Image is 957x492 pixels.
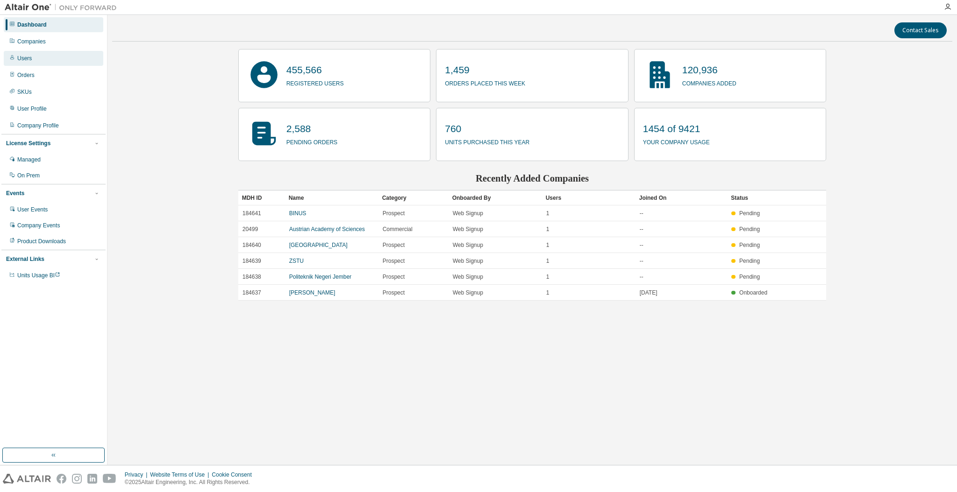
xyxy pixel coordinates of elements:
[445,136,529,147] p: units purchased this year
[546,190,632,205] div: Users
[289,258,304,264] a: ZSTU
[286,136,337,147] p: pending orders
[453,289,483,296] span: Web Signup
[17,172,40,179] div: On Prem
[452,190,538,205] div: Onboarded By
[453,225,483,233] span: Web Signup
[286,122,337,136] p: 2,588
[243,225,258,233] span: 20499
[639,190,724,205] div: Joined On
[682,77,736,88] p: companies added
[640,241,643,249] span: --
[739,274,760,280] span: Pending
[382,190,445,205] div: Category
[739,242,760,248] span: Pending
[731,190,770,205] div: Status
[17,238,66,245] div: Product Downloads
[5,3,121,12] img: Altair One
[150,471,212,478] div: Website Terms of Use
[739,226,760,232] span: Pending
[17,55,32,62] div: Users
[383,257,405,265] span: Prospect
[682,63,736,77] p: 120,936
[640,210,643,217] span: --
[453,210,483,217] span: Web Signup
[640,289,657,296] span: [DATE]
[17,122,59,129] div: Company Profile
[17,156,41,163] div: Managed
[453,257,483,265] span: Web Signup
[243,289,261,296] span: 184637
[17,38,46,45] div: Companies
[17,88,32,96] div: SKUs
[289,226,365,232] a: Austrian Academy of Sciences
[289,274,351,280] a: Politeknik Negeri Jember
[453,273,483,281] span: Web Signup
[383,225,413,233] span: Commercial
[546,241,550,249] span: 1
[243,273,261,281] span: 184638
[243,257,261,265] span: 184639
[894,22,947,38] button: Contact Sales
[3,474,51,484] img: altair_logo.svg
[546,210,550,217] span: 1
[242,190,281,205] div: MDH ID
[640,225,643,233] span: --
[289,190,375,205] div: Name
[6,140,50,147] div: License Settings
[286,77,344,88] p: registered users
[72,474,82,484] img: instagram.svg
[125,471,150,478] div: Privacy
[17,206,48,213] div: User Events
[6,255,44,263] div: External Links
[17,105,47,112] div: User Profile
[243,210,261,217] span: 184641
[243,241,261,249] span: 184640
[17,21,47,28] div: Dashboard
[445,63,525,77] p: 1,459
[17,222,60,229] div: Company Events
[238,172,827,184] h2: Recently Added Companies
[546,289,550,296] span: 1
[546,225,550,233] span: 1
[212,471,257,478] div: Cookie Consent
[383,273,405,281] span: Prospect
[546,257,550,265] span: 1
[383,289,405,296] span: Prospect
[445,122,529,136] p: 760
[57,474,66,484] img: facebook.svg
[739,258,760,264] span: Pending
[17,71,35,79] div: Orders
[445,77,525,88] p: orders placed this week
[87,474,97,484] img: linkedin.svg
[453,241,483,249] span: Web Signup
[286,63,344,77] p: 455,566
[383,210,405,217] span: Prospect
[739,289,767,296] span: Onboarded
[640,273,643,281] span: --
[739,210,760,217] span: Pending
[546,273,550,281] span: 1
[643,136,710,147] p: your company usage
[289,242,348,248] a: [GEOGRAPHIC_DATA]
[640,257,643,265] span: --
[103,474,116,484] img: youtube.svg
[643,122,710,136] p: 1454 of 9421
[289,210,307,217] a: BINUS
[6,190,24,197] div: Events
[125,478,257,486] p: © 2025 Altair Engineering, Inc. All Rights Reserved.
[289,289,336,296] a: [PERSON_NAME]
[383,241,405,249] span: Prospect
[17,272,60,279] span: Units Usage BI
